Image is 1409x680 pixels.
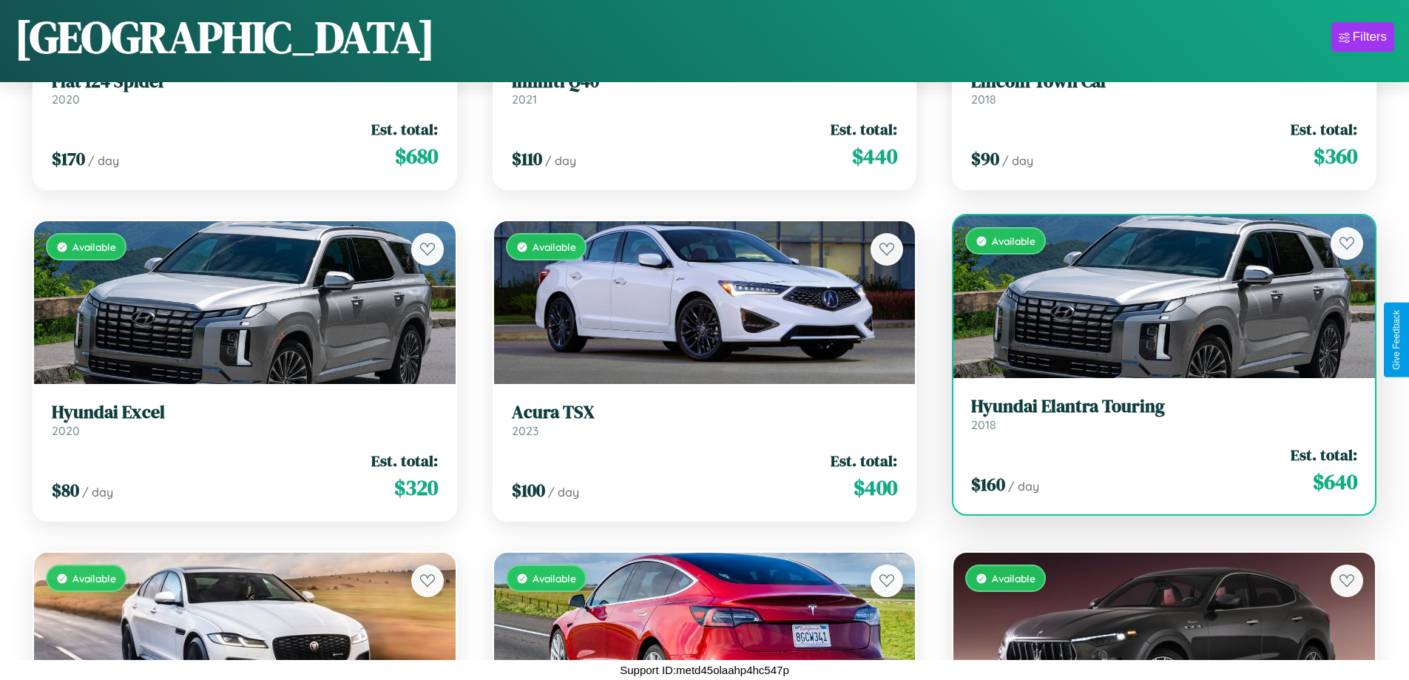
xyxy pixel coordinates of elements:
span: / day [88,153,119,168]
p: Support ID: metd45olaahp4hc547p [620,660,789,680]
span: / day [1002,153,1033,168]
a: Hyundai Excel2020 [52,402,438,438]
a: Lincoln Town Car2018 [971,71,1357,107]
a: Hyundai Elantra Touring2018 [971,396,1357,432]
span: $ 100 [512,478,545,502]
div: Give Feedback [1391,310,1402,370]
a: Infiniti Q402021 [512,71,898,107]
h3: Hyundai Excel [52,402,438,423]
span: $ 170 [52,147,85,171]
h3: Hyundai Elantra Touring [971,396,1357,417]
span: Est. total: [831,118,897,140]
span: Est. total: [1291,444,1357,465]
span: Est. total: [371,450,438,471]
span: $ 320 [394,473,438,502]
span: 2018 [971,417,996,432]
span: $ 400 [854,473,897,502]
span: / day [545,153,576,168]
h3: Acura TSX [512,402,898,423]
span: 2018 [971,92,996,107]
span: Available [533,572,576,585]
div: Filters [1353,30,1387,44]
span: $ 90 [971,147,999,171]
span: 2021 [512,92,537,107]
span: Available [533,240,576,253]
span: $ 110 [512,147,542,171]
span: $ 680 [395,141,438,171]
h1: [GEOGRAPHIC_DATA] [15,7,435,67]
span: $ 160 [971,472,1005,496]
span: Available [992,572,1035,585]
span: Available [72,240,116,253]
span: 2023 [512,423,538,438]
span: Available [992,235,1035,247]
span: / day [548,485,579,499]
span: Available [72,572,116,585]
span: $ 440 [852,141,897,171]
a: Acura TSX2023 [512,402,898,438]
span: $ 640 [1313,467,1357,496]
span: 2020 [52,423,80,438]
span: / day [82,485,113,499]
span: $ 80 [52,478,79,502]
span: / day [1008,479,1039,494]
button: Filters [1331,22,1394,52]
span: Est. total: [1291,118,1357,140]
span: 2020 [52,92,80,107]
span: $ 360 [1314,141,1357,171]
a: Fiat 124 Spider2020 [52,71,438,107]
span: Est. total: [831,450,897,471]
span: Est. total: [371,118,438,140]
